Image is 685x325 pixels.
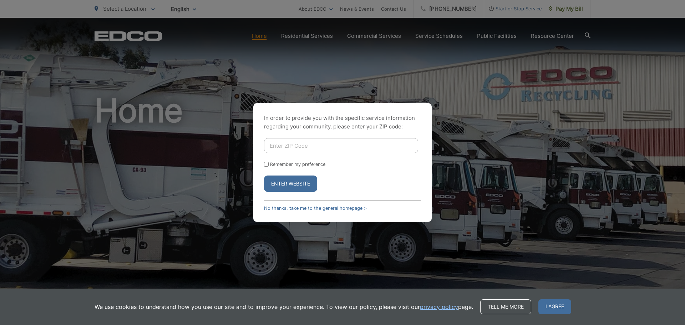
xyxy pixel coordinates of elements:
[480,299,531,314] a: Tell me more
[264,205,367,211] a: No thanks, take me to the general homepage >
[264,176,317,192] button: Enter Website
[95,303,473,311] p: We use cookies to understand how you use our site and to improve your experience. To view our pol...
[270,162,325,167] label: Remember my preference
[264,114,421,131] p: In order to provide you with the specific service information regarding your community, please en...
[420,303,458,311] a: privacy policy
[264,138,418,153] input: Enter ZIP Code
[538,299,571,314] span: I agree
